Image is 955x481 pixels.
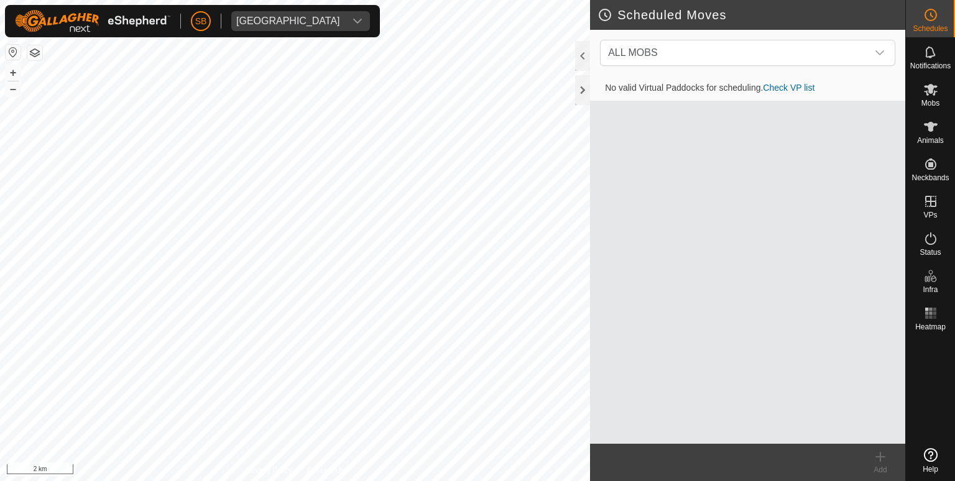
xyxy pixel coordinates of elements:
div: Add [856,464,905,475]
span: SB [195,15,207,28]
span: ALL MOBS [608,47,657,58]
span: No valid Virtual Paddocks for scheduling. [595,83,824,93]
button: Reset Map [6,45,21,60]
button: Map Layers [27,45,42,60]
div: [GEOGRAPHIC_DATA] [236,16,340,26]
h2: Scheduled Moves [597,7,905,22]
button: + [6,65,21,80]
div: dropdown trigger [867,40,892,65]
span: Status [920,249,941,256]
span: Help [923,465,938,473]
a: Help [906,443,955,478]
span: Heatmap [915,323,946,331]
span: VPs [923,211,937,219]
span: Neckbands [911,174,949,181]
span: ALL MOBS [603,40,867,65]
button: – [6,81,21,96]
a: Privacy Policy [246,465,293,476]
a: Contact Us [307,465,344,476]
a: Check VP list [763,83,814,93]
span: Mobs [921,99,939,107]
span: Tangihanga station [231,11,345,31]
span: Infra [923,286,938,293]
div: dropdown trigger [345,11,370,31]
img: Gallagher Logo [15,10,170,32]
span: Animals [917,137,944,144]
span: Schedules [913,25,948,32]
span: Notifications [910,62,951,70]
